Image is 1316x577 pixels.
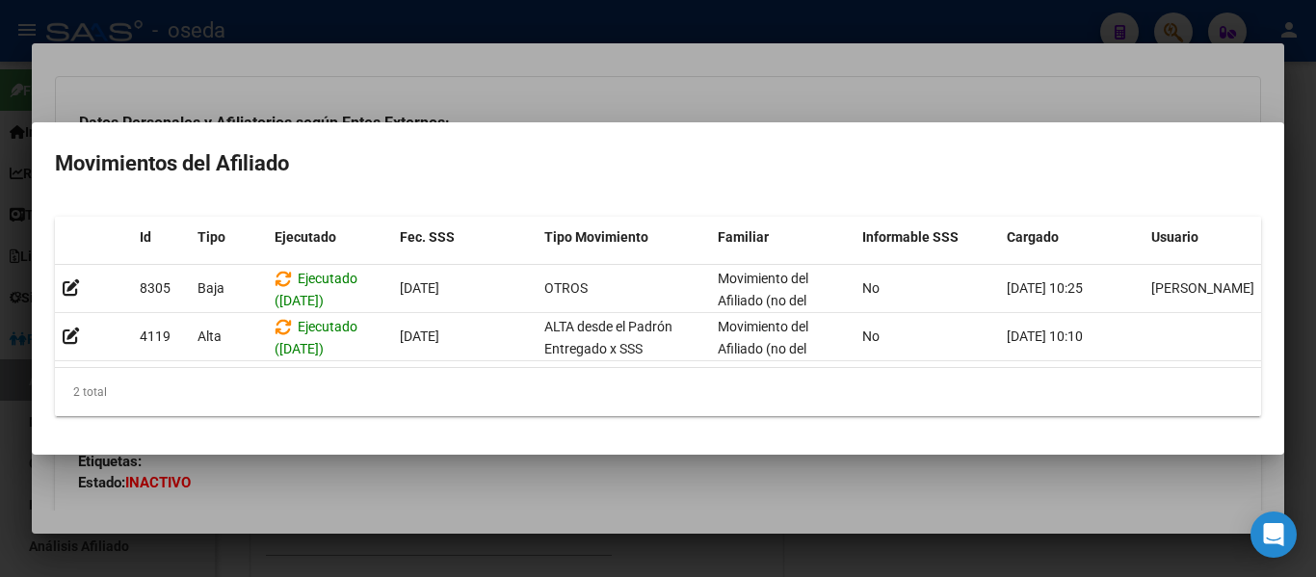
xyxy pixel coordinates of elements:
[197,328,222,344] span: Alta
[1151,229,1198,245] span: Usuario
[132,217,190,258] datatable-header-cell: Id
[392,217,537,258] datatable-header-cell: Fec. SSS
[197,229,225,245] span: Tipo
[55,368,1261,416] div: 2 total
[275,271,357,308] span: Ejecutado ([DATE])
[140,328,171,344] span: 4119
[718,271,808,330] span: Movimiento del Afiliado (no del grupo)
[544,280,588,296] span: OTROS
[862,280,880,296] span: No
[862,328,880,344] span: No
[55,145,1261,182] h2: Movimientos del Afiliado
[275,319,357,356] span: Ejecutado ([DATE])
[537,217,710,258] datatable-header-cell: Tipo Movimiento
[710,217,855,258] datatable-header-cell: Familiar
[1144,217,1288,258] datatable-header-cell: Usuario
[190,217,267,258] datatable-header-cell: Tipo
[862,229,959,245] span: Informable SSS
[544,229,648,245] span: Tipo Movimiento
[197,280,224,296] span: Baja
[999,217,1144,258] datatable-header-cell: Cargado
[140,280,171,296] span: 8305
[718,229,769,245] span: Familiar
[400,328,439,344] span: [DATE]
[1250,511,1297,558] div: Open Intercom Messenger
[1007,229,1059,245] span: Cargado
[1007,280,1083,296] span: [DATE] 10:25
[1151,280,1254,296] span: [PERSON_NAME]
[275,229,336,245] span: Ejecutado
[400,280,439,296] span: [DATE]
[1007,328,1083,344] span: [DATE] 10:10
[400,229,455,245] span: Fec. SSS
[140,229,151,245] span: Id
[855,217,999,258] datatable-header-cell: Informable SSS
[718,319,808,379] span: Movimiento del Afiliado (no del grupo)
[544,319,672,356] span: ALTA desde el Padrón Entregado x SSS
[267,217,392,258] datatable-header-cell: Ejecutado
